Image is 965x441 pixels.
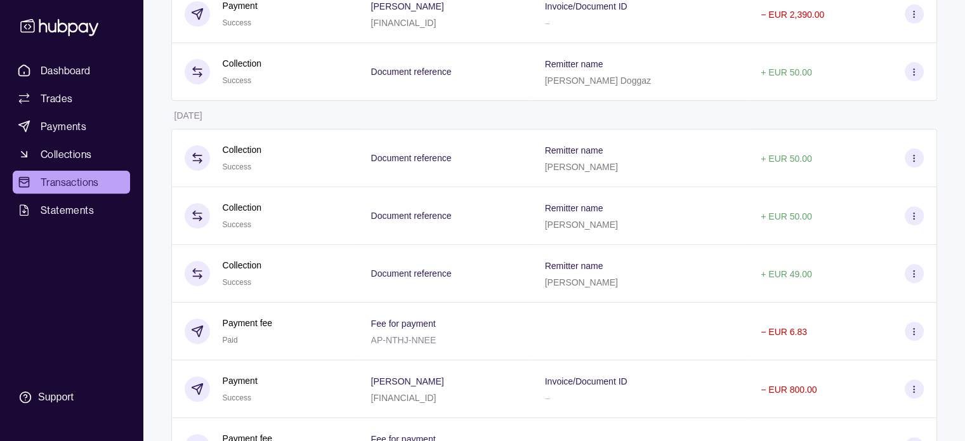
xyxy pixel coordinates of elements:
p: [PERSON_NAME] [545,277,618,287]
p: [FINANCIAL_ID] [371,393,437,403]
p: Fee for payment [371,319,436,329]
span: Success [223,393,251,402]
span: Collections [41,147,91,162]
p: Collection [223,201,261,214]
p: Remitter name [545,145,603,155]
p: [PERSON_NAME] [545,220,618,230]
p: Remitter name [545,59,603,69]
p: − EUR 2,390.00 [761,10,824,20]
p: − EUR 800.00 [761,385,817,395]
p: [PERSON_NAME] Doggaz [545,76,651,86]
p: [DATE] [174,110,202,121]
div: Support [38,390,74,404]
p: [PERSON_NAME] [371,376,444,386]
span: Payments [41,119,86,134]
p: Remitter name [545,203,603,213]
p: Document reference [371,67,452,77]
a: Payments [13,115,130,138]
p: Payment [223,374,258,388]
p: Document reference [371,211,452,221]
a: Statements [13,199,130,221]
p: Remitter name [545,261,603,271]
span: Trades [41,91,72,106]
p: + EUR 50.00 [761,67,812,77]
p: Collection [223,258,261,272]
span: Transactions [41,174,99,190]
p: − EUR 6.83 [761,327,807,337]
a: Dashboard [13,59,130,82]
p: Document reference [371,153,452,163]
p: – [545,393,550,403]
p: – [545,18,550,28]
span: Success [223,18,251,27]
a: Collections [13,143,130,166]
p: Payment fee [223,316,273,330]
p: [PERSON_NAME] [371,1,444,11]
span: Success [223,162,251,171]
span: Success [223,220,251,229]
span: Paid [223,336,238,345]
p: + EUR 49.00 [761,269,812,279]
p: Invoice/Document ID [545,376,627,386]
p: + EUR 50.00 [761,154,812,164]
span: Dashboard [41,63,91,78]
p: Collection [223,143,261,157]
p: AP-NTHJ-NNEE [371,335,437,345]
p: Invoice/Document ID [545,1,627,11]
p: Collection [223,56,261,70]
p: [PERSON_NAME] [545,162,618,172]
p: Document reference [371,268,452,279]
span: Success [223,76,251,85]
span: Statements [41,202,94,218]
p: [FINANCIAL_ID] [371,18,437,28]
a: Support [13,384,130,411]
a: Trades [13,87,130,110]
p: + EUR 50.00 [761,211,812,221]
span: Success [223,278,251,287]
a: Transactions [13,171,130,194]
